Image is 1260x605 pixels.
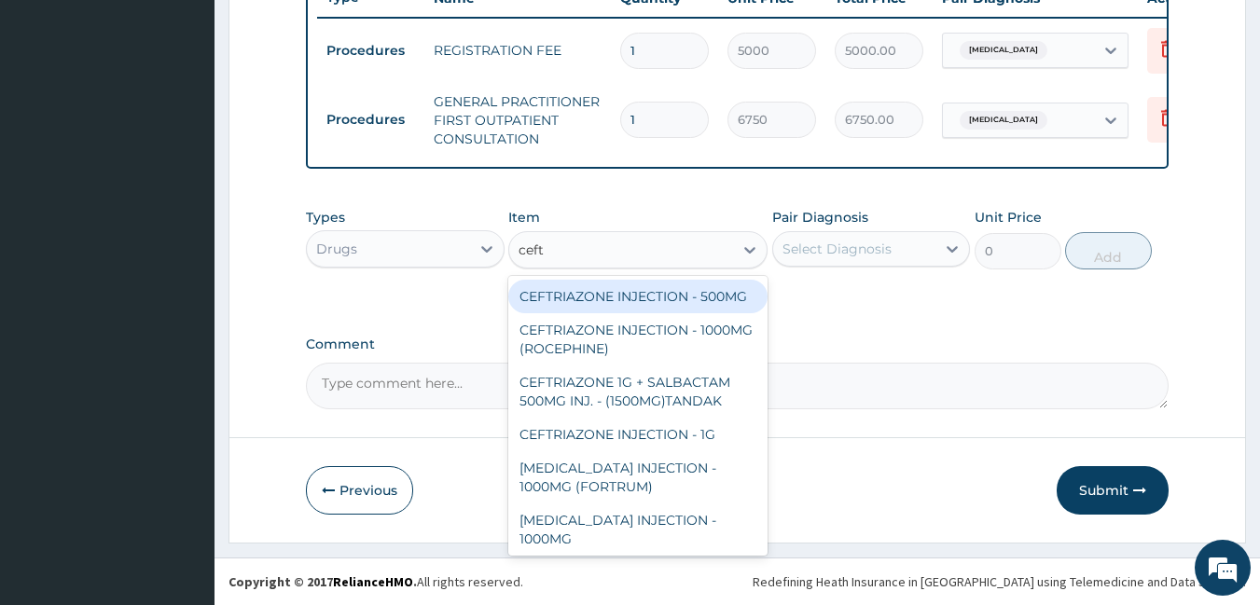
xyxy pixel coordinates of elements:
div: Select Diagnosis [782,240,892,258]
div: Minimize live chat window [306,9,351,54]
img: d_794563401_company_1708531726252_794563401 [35,93,76,140]
td: GENERAL PRACTITIONER FIRST OUTPATIENT CONSULTATION [424,83,611,158]
strong: Copyright © 2017 . [228,573,417,590]
div: CEFTRIAZONE INJECTION - 1000MG (ROCEPHINE) [508,313,768,365]
td: REGISTRATION FEE [424,32,611,69]
div: CEFTRIAZONE INJECTION - 1G [508,418,768,451]
label: Comment [306,337,1170,352]
label: Types [306,210,345,226]
td: Procedures [317,103,424,137]
div: CEFTRIAZONE INJECTION - 500MG [508,280,768,313]
label: Pair Diagnosis [772,208,868,227]
td: Procedures [317,34,424,68]
span: [MEDICAL_DATA] [960,41,1047,60]
div: CEFTRIAZONE 1G + SALBACTAM 500MG INJ. - (1500MG)TANDAK [508,365,768,418]
span: [MEDICAL_DATA] [960,111,1047,130]
button: Submit [1057,466,1169,515]
div: [MEDICAL_DATA] INJECTION - 1000MG (FORTRUM) [508,451,768,503]
div: Chat with us now [97,104,313,129]
a: RelianceHMO [333,573,413,590]
button: Add [1065,232,1152,269]
span: We're online! [108,183,257,371]
footer: All rights reserved. [215,557,1260,605]
label: Item [508,208,540,227]
textarea: Type your message and hit 'Enter' [9,406,355,471]
div: [MEDICAL_DATA] INJECTION - 1000MG [508,503,768,556]
div: Drugs [316,240,357,258]
label: Unit Price [975,208,1042,227]
button: Previous [306,466,413,515]
div: Redefining Heath Insurance in [GEOGRAPHIC_DATA] using Telemedicine and Data Science! [753,572,1246,591]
